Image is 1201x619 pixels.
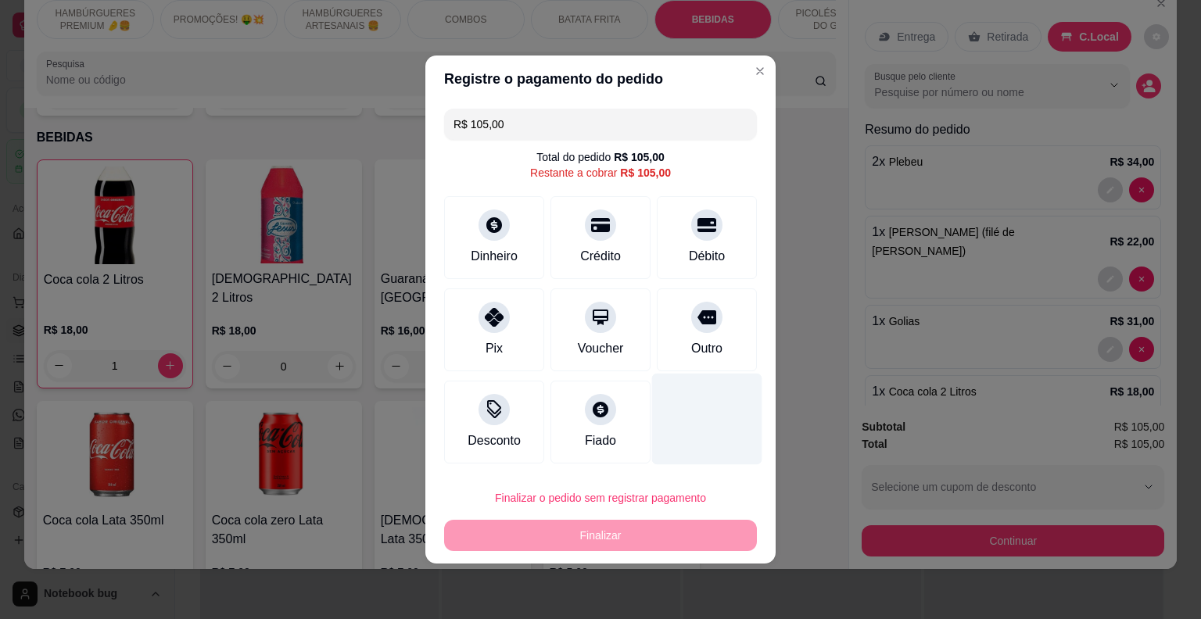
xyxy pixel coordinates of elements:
div: Restante a cobrar [530,165,671,181]
div: Crédito [580,247,621,266]
div: Débito [689,247,725,266]
div: R$ 105,00 [614,149,665,165]
div: Fiado [585,431,616,450]
div: Desconto [468,431,521,450]
div: R$ 105,00 [620,165,671,181]
button: Close [747,59,773,84]
div: Dinheiro [471,247,518,266]
input: Ex.: hambúrguer de cordeiro [454,109,747,140]
div: Total do pedido [536,149,665,165]
div: Voucher [578,339,624,358]
div: Pix [486,339,503,358]
div: Outro [691,339,722,358]
header: Registre o pagamento do pedido [425,55,776,102]
button: Finalizar o pedido sem registrar pagamento [444,482,757,513]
